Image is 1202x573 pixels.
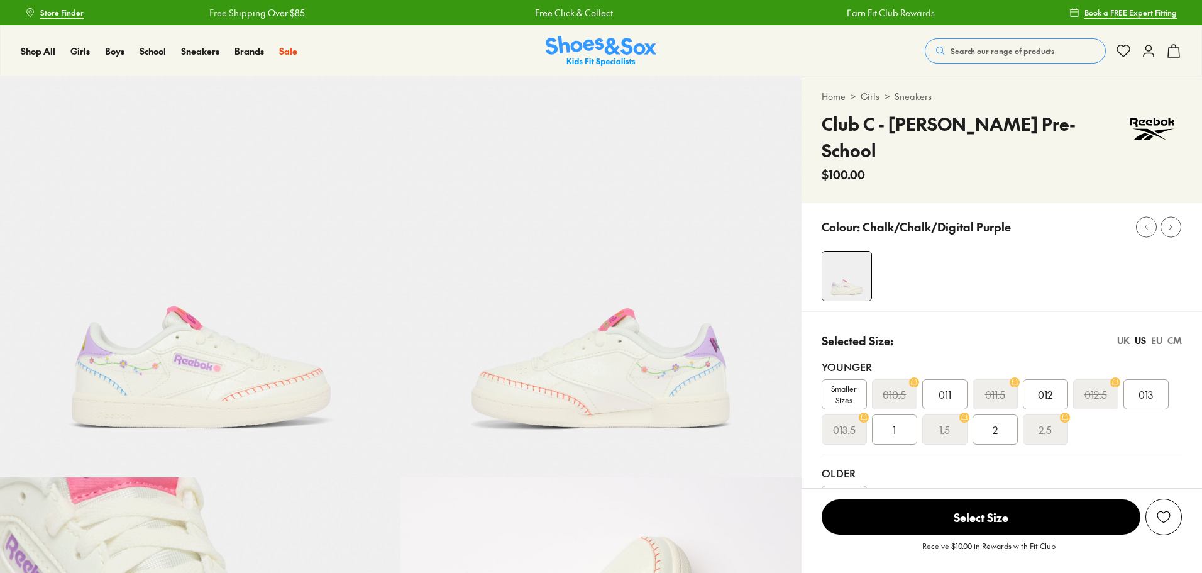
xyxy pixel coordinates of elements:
[140,45,166,57] span: School
[1139,387,1153,402] span: 013
[1167,334,1182,347] div: CM
[822,90,846,103] a: Home
[1084,387,1107,402] s: 012.5
[939,422,950,437] s: 1.5
[181,45,219,58] a: Sneakers
[1069,1,1177,24] a: Book a FREE Expert Fitting
[822,359,1182,374] div: Younger
[279,45,297,58] a: Sale
[833,422,856,437] s: 013.5
[279,45,297,57] span: Sale
[822,499,1140,535] span: Select Size
[105,45,124,57] span: Boys
[939,387,951,402] span: 011
[925,38,1106,64] button: Search our range of products
[70,45,90,58] a: Girls
[895,90,932,103] a: Sneakers
[822,499,1140,535] button: Select Size
[1084,7,1177,18] span: Book a FREE Expert Fitting
[546,36,656,67] a: Shoes & Sox
[863,218,1011,235] p: Chalk/Chalk/Digital Purple
[822,111,1123,164] h4: Club C - [PERSON_NAME] Pre-School
[822,90,1182,103] div: > >
[140,45,166,58] a: School
[25,1,84,24] a: Store Finder
[822,166,865,183] span: $100.00
[1145,499,1182,535] button: Add to Wishlist
[181,45,219,57] span: Sneakers
[400,77,801,477] img: 5-561541_1
[105,45,124,58] a: Boys
[993,422,998,437] span: 2
[40,7,84,18] span: Store Finder
[534,6,612,19] a: Free Click & Collect
[21,45,55,58] a: Shop All
[1135,334,1146,347] div: US
[922,540,1056,563] p: Receive $10.00 in Rewards with Fit Club
[861,90,879,103] a: Girls
[546,36,656,67] img: SNS_Logo_Responsive.svg
[234,45,264,57] span: Brands
[985,387,1005,402] s: 011.5
[1039,422,1052,437] s: 2.5
[209,6,304,19] a: Free Shipping Over $85
[70,45,90,57] span: Girls
[1117,334,1130,347] div: UK
[1151,334,1162,347] div: EU
[822,332,893,349] p: Selected Size:
[234,45,264,58] a: Brands
[822,218,860,235] p: Colour:
[21,45,55,57] span: Shop All
[1038,387,1052,402] span: 012
[1123,111,1182,148] img: Vendor logo
[951,45,1054,57] span: Search our range of products
[822,465,1182,481] div: Older
[846,6,934,19] a: Earn Fit Club Rewards
[883,387,906,402] s: 010.5
[893,422,896,437] span: 1
[822,252,871,301] img: 4-561540_1
[822,383,866,406] span: Smaller Sizes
